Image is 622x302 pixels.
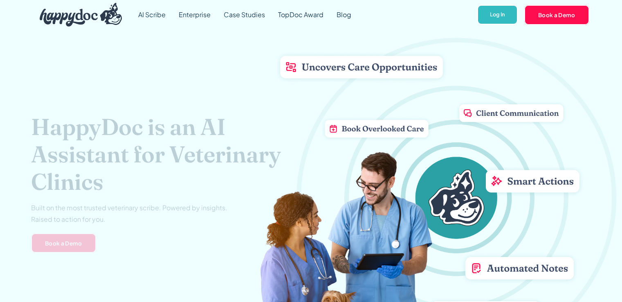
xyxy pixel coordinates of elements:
a: Book a Demo [524,5,589,25]
a: home [33,1,122,29]
h1: HappyDoc is an AI Assistant for Veterinary Clinics [31,113,283,196]
img: HappyDoc Logo: A happy dog with his ear up, listening. [40,3,122,27]
a: Log In [477,5,518,25]
p: Built on the most trusted veterinary scribe. Powered by insights. Raised to action for you. [31,202,227,225]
